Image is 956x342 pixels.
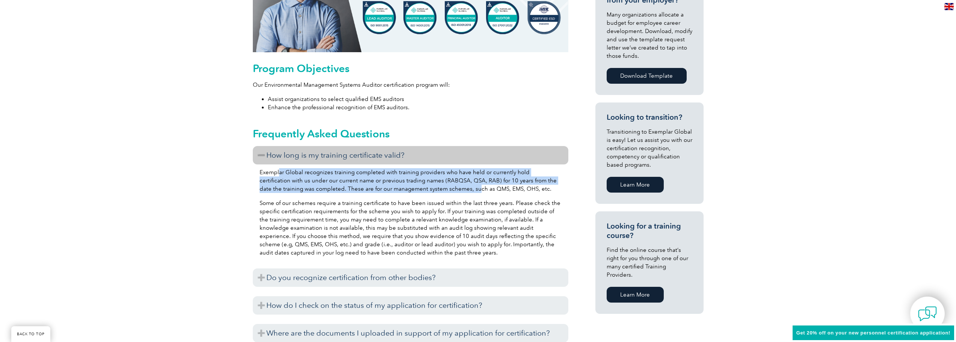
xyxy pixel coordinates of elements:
a: Download Template [607,68,687,84]
p: Transitioning to Exemplar Global is easy! Let us assist you with our certification recognition, c... [607,128,692,169]
img: en [944,3,954,10]
span: Get 20% off on your new personnel certification application! [796,330,950,336]
a: Learn More [607,177,664,193]
img: contact-chat.png [918,304,937,323]
h3: Looking for a training course? [607,221,692,240]
h3: How do I check on the status of my application for certification? [253,296,568,315]
li: Assist organizations to select qualified EMS auditors [268,95,568,103]
h3: Do you recognize certification from other bodies? [253,268,568,287]
h2: Frequently Asked Questions [253,128,568,140]
h3: How long is my training certificate valid? [253,146,568,164]
a: BACK TO TOP [11,326,50,342]
h2: Program Objectives [253,62,568,74]
p: Find the online course that’s right for you through one of our many certified Training Providers. [607,246,692,279]
a: Learn More [607,287,664,303]
p: Exemplar Global recognizes training completed with training providers who have held or currently ... [260,168,562,193]
h3: Looking to transition? [607,113,692,122]
p: Some of our schemes require a training certificate to have been issued within the last three year... [260,199,562,257]
p: Many organizations allocate a budget for employee career development. Download, modify and use th... [607,11,692,60]
p: Our Environmental Management Systems Auditor certification program will: [253,81,568,89]
li: Enhance the professional recognition of EMS auditors. [268,103,568,111]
